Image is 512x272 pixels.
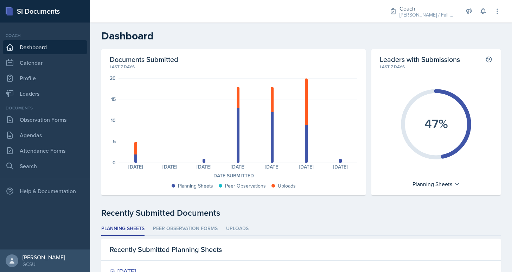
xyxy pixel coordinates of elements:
div: Recently Submitted Documents [101,207,501,219]
div: [DATE] [255,164,289,169]
div: [DATE] [221,164,255,169]
div: [DATE] [187,164,221,169]
div: [DATE] [289,164,323,169]
div: 20 [110,76,116,81]
div: [PERSON_NAME] / Fall 2025 [399,11,456,19]
a: Dashboard [3,40,87,54]
h2: Documents Submitted [110,55,357,64]
li: Planning Sheets [101,222,145,236]
a: Search [3,159,87,173]
div: Coach [3,32,87,39]
li: Peer Observation Forms [153,222,218,236]
a: Attendance Forms [3,144,87,158]
div: [DATE] [323,164,357,169]
a: Calendar [3,56,87,70]
div: Recently Submitted Planning Sheets [101,239,501,261]
h2: Dashboard [101,30,501,42]
div: 15 [111,97,116,102]
text: 47% [424,114,448,133]
div: Last 7 days [380,64,492,70]
li: Uploads [226,222,249,236]
div: Planning Sheets [409,178,463,190]
a: Agendas [3,128,87,142]
h2: Leaders with Submissions [380,55,460,64]
div: 5 [113,139,116,144]
div: GCSU [23,261,65,268]
div: [DATE] [153,164,187,169]
div: Date Submitted [110,172,357,179]
div: [DATE] [119,164,153,169]
a: Observation Forms [3,113,87,127]
div: 10 [111,118,116,123]
a: Profile [3,71,87,85]
div: Planning Sheets [178,182,213,190]
a: Leaders [3,87,87,101]
div: Peer Observations [225,182,266,190]
div: Last 7 days [110,64,357,70]
div: Help & Documentation [3,184,87,198]
div: Uploads [278,182,296,190]
div: [PERSON_NAME] [23,254,65,261]
div: 0 [113,160,116,165]
div: Coach [399,4,456,13]
div: Documents [3,105,87,111]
